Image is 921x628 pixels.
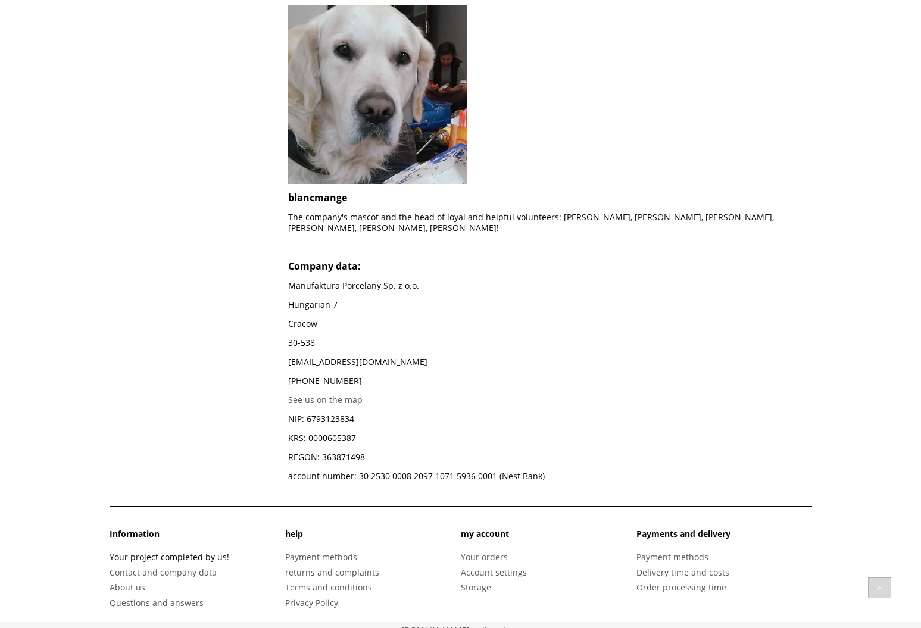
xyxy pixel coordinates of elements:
a: Your orders [461,551,508,563]
a: returns and complaints [285,567,379,578]
p: [PHONE_NUMBER] [288,376,812,386]
p: account number: 30 2530 0008 2097 1071 5936 0001 (Nest Bank) [288,471,812,482]
p: The company's mascot and the head of loyal and helpful volunteers: [PERSON_NAME], [PERSON_NAME], ... [288,212,812,233]
a: Your project completed by us! [110,551,229,563]
li: Information [110,528,285,549]
a: Payment methods [285,551,357,563]
p: Hungarian 7 [288,299,812,310]
a: About us [110,582,145,593]
a: Questions and answers [110,597,204,608]
span: blancmange [288,191,347,204]
a: Terms and conditions [285,582,372,593]
p: [EMAIL_ADDRESS][DOMAIN_NAME] [288,357,812,367]
a: Order processing time [636,582,726,593]
a: Privacy Policy [285,597,338,608]
a: Contact and company data [110,567,217,578]
img: blancmange [288,5,467,184]
a: See us on the map [288,394,363,405]
li: help [285,528,461,549]
p: KRS: 0000605387 [288,433,812,443]
p: NIP: 6793123834 [288,414,812,424]
a: Storage [461,582,491,593]
strong: Company data: [288,260,361,273]
p: Manufaktura Porcelany Sp. z o.o. [288,280,812,291]
p: 30-538 [288,338,812,348]
a: Payment methods [636,551,708,563]
li: Payments and delivery [636,528,812,549]
li: my account [461,528,636,549]
a: Delivery time and costs [636,567,729,578]
p: Cracow [288,318,812,329]
a: Account settings [461,567,527,578]
p: REGON: 363871498 [288,452,812,463]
